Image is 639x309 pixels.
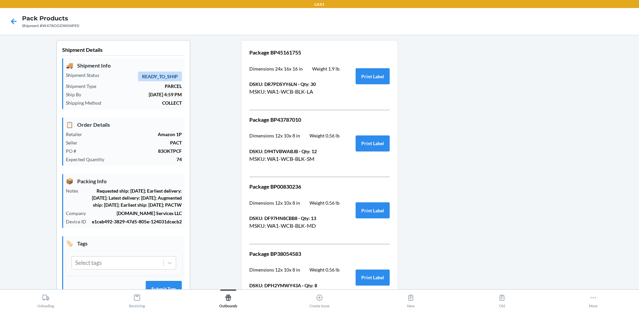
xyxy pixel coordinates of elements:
[87,91,182,98] p: [DATE] 4:59 PM
[88,131,182,138] p: Amazon 1P
[92,218,182,225] p: e1ceb492-3829-47d5-805e-124031dcecb2
[309,132,340,139] p: Weight 0.56 lb
[107,99,182,106] p: COLLECT
[309,291,330,308] div: Create Issue
[66,187,84,194] p: Notes
[66,239,73,248] span: 🏷️
[62,46,184,56] p: Shipment Details
[249,266,300,273] p: Dimensions 12 x 10 x 8 in
[182,290,274,308] button: Outbounds
[312,65,340,72] p: Weight 1.9 lb
[66,91,87,98] p: Ship By
[589,291,598,308] div: More
[356,270,390,286] button: Print Label
[548,290,639,308] button: More
[66,131,88,138] p: Retailer
[249,116,340,124] p: Package BP43787010
[249,282,340,289] p: DSKU: DPH2YMWY43A · Qty: 8
[22,23,79,29] div: Shipment #W478OGDW04PE0
[249,65,303,72] p: Dimensions 24 x 16 x 16 in
[356,135,390,151] button: Print Label
[22,14,79,23] h4: Pack Products
[249,199,300,206] p: Dimensions 12 x 10 x 8 in
[91,290,182,308] button: Receiving
[249,88,340,96] p: MSKU: WA1-WCB-BLK-LA
[66,120,73,129] span: 📋
[129,291,145,308] div: Receiving
[66,156,110,163] p: Expected Quantity
[66,239,182,248] p: Tags
[83,139,182,146] p: PACT
[66,120,182,129] p: Order Details
[249,48,340,57] p: Package BP45161755
[407,291,415,308] div: New
[66,147,82,154] p: PO #
[66,210,91,217] p: Company
[66,177,73,186] span: 📦
[219,291,237,308] div: Outbounds
[66,61,182,70] p: Shipment Info
[249,81,340,88] p: DSKU: DR7PDSYY6LN · Qty: 30
[314,1,325,7] p: LAX1
[249,132,300,139] p: Dimensions 12 x 10 x 8 in
[309,266,340,273] p: Weight 0.56 lb
[365,290,457,308] button: New
[146,281,182,297] button: Submit Tags
[82,147,182,154] p: 83OKTPCF
[356,202,390,218] button: Print Label
[84,187,182,208] p: Requested ship: [DATE]; Earliest delivery: [DATE]; Latest delivery: [DATE]; Augmented ship: [DATE...
[66,177,182,186] p: Packing Info
[66,83,102,90] p: Shipment Type
[249,183,340,191] p: Package BP00830236
[249,222,340,230] p: MSKU: WA1-WCB-BLK-MD
[249,289,340,297] p: MSKU: WA1-WCB-CHH-SM
[309,199,340,206] p: Weight 0.56 lb
[91,210,182,217] p: [DOMAIN_NAME] Services LLC
[66,61,73,70] span: 🚚
[274,290,365,308] button: Create Issue
[37,291,54,308] div: Unloading
[66,218,92,225] p: Device ID
[66,99,107,106] p: Shipping Method
[66,72,105,79] p: Shipment Status
[249,155,340,163] p: MSKU: WA1-WCB-BLK-SM
[138,72,182,81] span: READY_TO_SHIP
[110,156,182,163] p: 74
[75,259,102,267] div: Select tags
[249,148,340,155] p: DSKU: D94TVBWABJB · Qty: 12
[498,291,506,308] div: Old
[249,215,340,222] p: DSKU: DF97HN8CBB8 · Qty: 13
[457,290,548,308] button: Old
[102,83,182,90] p: PARCEL
[249,250,340,258] p: Package BP38054583
[356,68,390,84] button: Print Label
[66,139,83,146] p: Seller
